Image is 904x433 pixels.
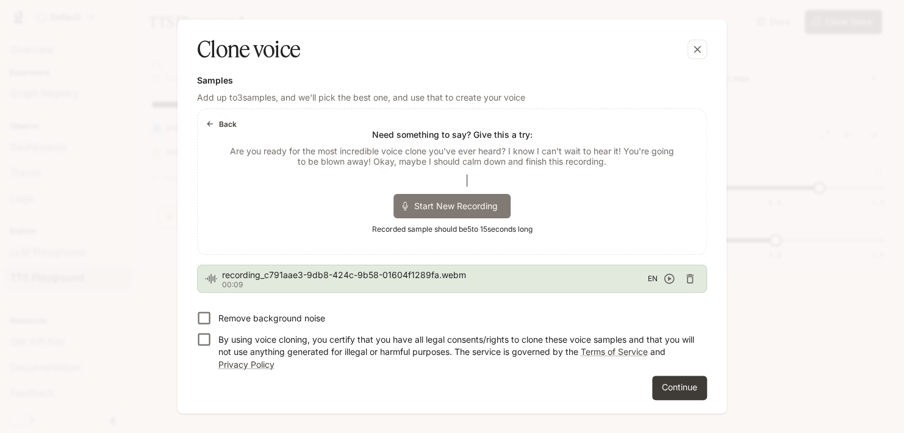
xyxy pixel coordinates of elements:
[218,312,325,324] p: Remove background noise
[203,114,242,134] button: Back
[227,146,677,167] p: Are you ready for the most incredible voice clone you've ever heard? I know I can't wait to hear ...
[580,346,647,357] a: Terms of Service
[222,281,648,288] p: 00:09
[393,194,511,218] div: Start New Recording
[372,223,533,235] span: Recorded sample should be 5 to 15 seconds long
[372,129,533,141] p: Need something to say? Give this a try:
[414,199,506,212] span: Start New Recording
[197,34,300,65] h5: Clone voice
[222,269,648,281] span: recording_c791aae3-9db8-424c-9b58-01604f1289fa.webm
[648,273,658,285] span: EN
[218,359,274,370] a: Privacy Policy
[652,376,707,400] button: Continue
[197,74,707,87] h6: Samples
[197,91,707,104] p: Add up to 3 samples, and we'll pick the best one, and use that to create your voice
[218,334,697,370] p: By using voice cloning, you certify that you have all legal consents/rights to clone these voice ...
